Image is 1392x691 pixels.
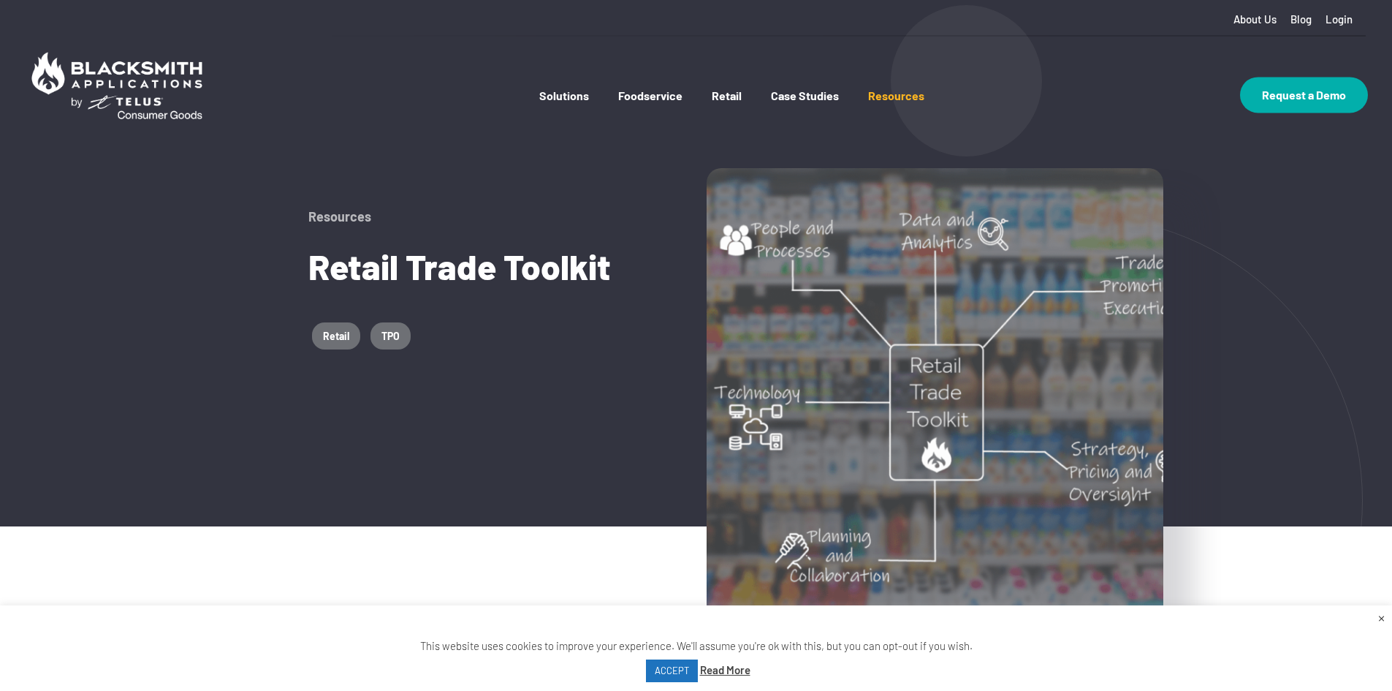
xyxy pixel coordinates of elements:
a: Retail [312,322,360,350]
span: This website uses cookies to improve your experience. We'll assume you're ok with this, but you c... [420,639,973,676]
img: header-image [707,168,1163,625]
a: Login [1326,13,1353,26]
a: Case Studies [771,88,839,132]
a: Solutions [539,88,589,132]
a: Close the cookie bar [1378,609,1385,625]
a: Blog [1290,13,1312,26]
a: Resources [868,88,924,132]
a: Read More [700,660,750,680]
a: Foodservice [618,88,682,132]
img: Blacksmith Applications by TELUS Consumer Goods [24,45,210,127]
a: Request a Demo [1240,77,1368,113]
a: Resources [308,208,371,224]
a: TPO [370,322,411,350]
a: Retail [712,88,742,132]
a: About Us [1233,13,1277,26]
h1: Retail Trade Toolkit [308,246,685,286]
a: ACCEPT [646,660,698,682]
